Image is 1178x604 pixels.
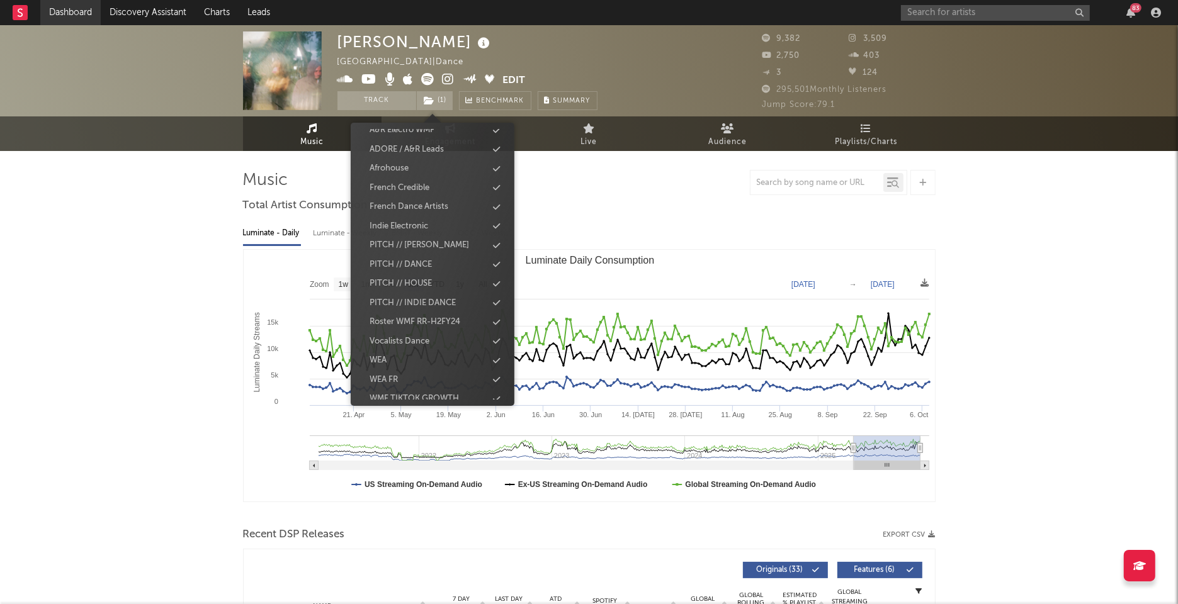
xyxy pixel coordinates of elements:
[370,259,432,271] div: PITCH // DANCE
[849,52,880,60] span: 403
[721,411,744,418] text: 11. Aug
[751,566,809,574] span: Originals ( 33 )
[685,480,816,489] text: Global Streaming On-Demand Audio
[459,91,531,110] a: Benchmark
[370,354,387,367] div: WEA
[338,281,348,289] text: 1w
[708,135,747,150] span: Audience
[659,116,797,151] a: Audience
[370,277,432,290] div: PITCH // HOUSE
[750,178,883,188] input: Search by song name or URL
[370,393,459,405] div: WMF TIKTOK GROWTH
[370,316,460,328] div: Roster WMF RR-H2FY24
[883,531,936,539] button: Export CSV
[743,562,828,578] button: Originals(33)
[300,135,324,150] span: Music
[762,69,782,77] span: 3
[244,250,936,501] svg: Luminate Daily Consumption
[337,55,479,70] div: [GEOGRAPHIC_DATA] | Dance
[762,52,800,60] span: 2,750
[337,91,416,110] button: Track
[863,411,887,418] text: 22. Sep
[370,239,469,252] div: PITCH // [PERSON_NAME]
[243,198,368,213] span: Total Artist Consumption
[243,223,301,244] div: Luminate - Daily
[538,91,597,110] button: Summary
[553,98,591,104] span: Summary
[370,143,444,156] div: ADORE / A&R Leads
[370,220,428,233] div: Indie Electronic
[417,91,453,110] button: (1)
[343,411,365,418] text: 21. Apr
[370,374,398,386] div: WEA FR
[520,116,659,151] a: Live
[797,116,936,151] a: Playlists/Charts
[271,371,278,379] text: 5k
[849,280,857,289] text: →
[762,35,801,43] span: 9,382
[1126,8,1135,18] button: 83
[518,480,647,489] text: Ex-US Streaming On-Demand Audio
[502,73,525,89] button: Edit
[390,411,412,418] text: 5. May
[901,5,1090,21] input: Search for artists
[477,94,524,109] span: Benchmark
[817,411,837,418] text: 8. Sep
[243,527,345,542] span: Recent DSP Releases
[871,280,895,289] text: [DATE]
[252,312,261,392] text: Luminate Daily Streams
[436,411,461,418] text: 19. May
[370,182,429,194] div: French Credible
[525,255,654,266] text: Luminate Daily Consumption
[1130,3,1141,13] div: 83
[669,411,702,418] text: 28. [DATE]
[365,480,482,489] text: US Streaming On-Demand Audio
[768,411,791,418] text: 25. Aug
[849,35,887,43] span: 3,509
[762,101,835,109] span: Jump Score: 79.1
[370,124,434,137] div: A&R Electro WMF
[581,135,597,150] span: Live
[370,201,448,213] div: French Dance Artists
[486,411,505,418] text: 2. Jun
[762,86,887,94] span: 295,501 Monthly Listeners
[337,31,494,52] div: [PERSON_NAME]
[382,116,520,151] a: Engagement
[370,335,429,348] div: Vocalists Dance
[267,318,278,326] text: 15k
[243,116,382,151] a: Music
[910,411,928,418] text: 6. Oct
[531,411,554,418] text: 16. Jun
[846,566,903,574] span: Features ( 6 )
[274,398,278,405] text: 0
[314,223,380,244] div: Luminate - Weekly
[621,411,655,418] text: 14. [DATE]
[579,411,602,418] text: 30. Jun
[837,562,922,578] button: Features(6)
[310,281,329,289] text: Zoom
[370,297,456,310] div: PITCH // INDIE DANCE
[416,91,453,110] span: ( 1 )
[370,162,409,175] div: Afrohouse
[849,69,878,77] span: 124
[267,345,278,352] text: 10k
[835,135,897,150] span: Playlists/Charts
[791,280,815,289] text: [DATE]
